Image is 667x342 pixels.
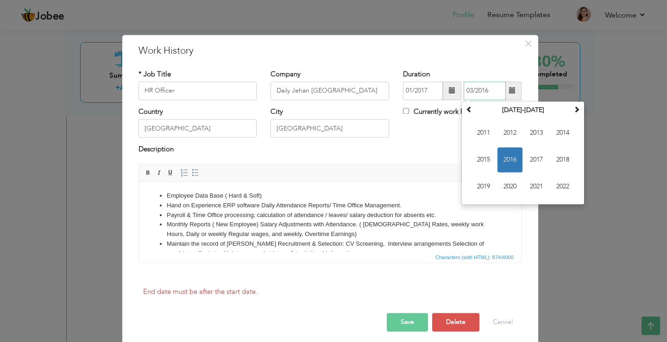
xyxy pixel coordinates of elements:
[524,147,549,172] span: 2017
[484,313,522,332] button: Cancel
[497,147,522,172] span: 2016
[524,120,549,145] span: 2013
[434,253,516,261] span: Characters (with HTML): 874/4000
[165,168,176,178] a: Underline
[154,168,164,178] a: Italic
[550,120,575,145] span: 2014
[403,108,409,114] input: Currently work here
[524,174,549,199] span: 2021
[271,107,283,117] label: City
[432,313,479,332] button: Delete
[466,106,472,112] span: Previous Decade
[138,44,522,58] h3: Work History
[143,168,153,178] a: Bold
[475,103,571,117] th: Select Decade
[139,182,522,251] iframe: Rich Text Editor, workEditor
[403,107,474,117] label: Currently work here
[497,120,522,145] span: 2012
[271,69,301,79] label: Company
[471,120,496,145] span: 2011
[471,147,496,172] span: 2015
[143,287,258,297] label: End date must be after the start date.
[521,36,536,51] button: Close
[573,106,580,112] span: Next Decade
[550,174,575,199] span: 2022
[138,145,174,155] label: Description
[550,147,575,172] span: 2018
[138,69,171,79] label: * Job Title
[190,168,201,178] a: Insert/Remove Bulleted List
[387,313,428,332] button: Save
[138,107,163,117] label: Country
[28,57,355,77] li: Maintain the record of [PERSON_NAME] Recruitment & Selection: CV Screening, Interview arrangement...
[471,174,496,199] span: 2019
[403,81,443,100] input: From
[524,35,532,52] span: ×
[179,168,189,178] a: Insert/Remove Numbered List
[434,253,516,261] div: Statistics
[464,81,506,100] input: Present
[497,174,522,199] span: 2020
[403,69,430,79] label: Duration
